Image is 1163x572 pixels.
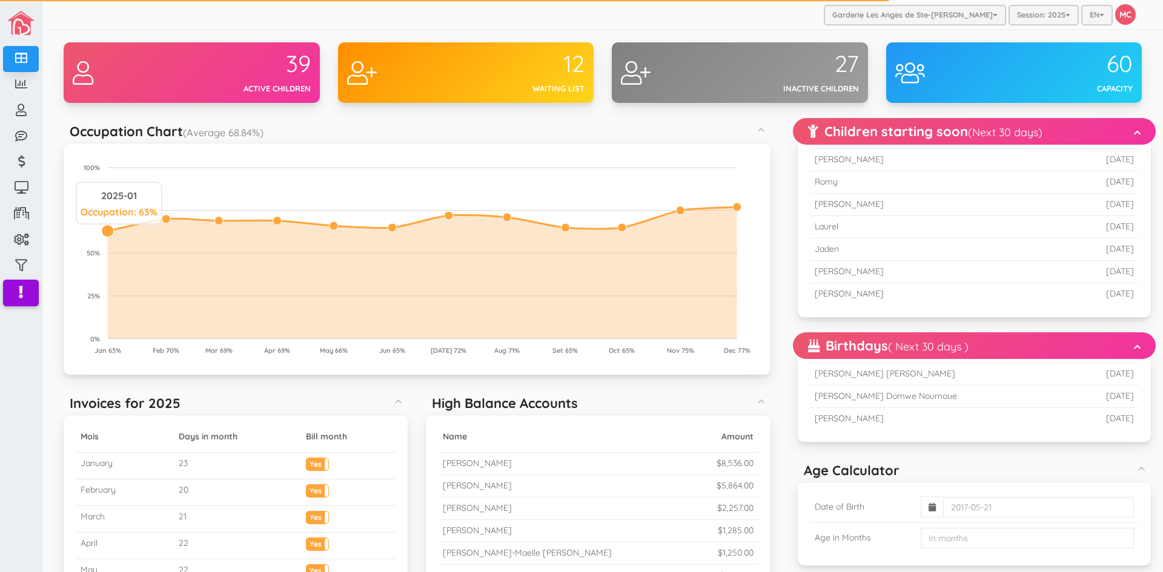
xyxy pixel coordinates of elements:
label: Yes [306,485,328,494]
small: $1,285.00 [718,525,754,536]
tspan: Jan 63% [94,346,121,355]
h5: Birthdays [808,338,969,353]
img: image [7,11,35,35]
td: January [76,453,174,479]
small: [PERSON_NAME] [443,525,512,536]
td: [DATE] [1033,261,1139,283]
td: [DATE] [1033,283,1139,305]
td: [DATE] [1033,171,1139,194]
input: 2017-05-21 [943,497,1134,518]
tspan: 100% [84,163,100,172]
tspan: 0% [90,335,100,343]
small: (Next 30 days) [968,125,1042,139]
div: Active children [191,83,310,94]
td: [DATE] [1073,363,1139,386]
div: 2025-01 [81,189,157,203]
iframe: chat widget [1112,524,1151,560]
td: 22 [174,533,301,559]
tspan: 25% [87,292,100,300]
td: [PERSON_NAME] [810,149,1033,171]
div: 39 [191,51,310,77]
small: [PERSON_NAME] [443,458,512,468]
small: $8,536.00 [717,458,754,468]
td: [DATE] [1033,216,1139,238]
tspan: Jun 65% [379,346,405,355]
small: $2,257.00 [717,502,754,513]
td: 23 [174,453,301,479]
td: [DATE] [1033,238,1139,261]
h5: Invoices for 2025 [70,396,181,410]
small: $5,864.00 [717,480,754,491]
td: April [76,533,174,559]
td: [PERSON_NAME] [810,408,1074,430]
tspan: Set 65% [552,346,578,355]
td: 20 [174,479,301,506]
div: 60 [1014,51,1133,77]
div: Waiting list [466,83,585,94]
td: [PERSON_NAME] [810,261,1033,283]
tspan: 50% [87,249,100,257]
label: Yes [306,538,328,547]
tspan: Mar 69% [205,346,233,355]
tspan: Feb 70% [153,346,179,355]
h5: Occupation Chart [70,124,263,139]
td: [DATE] [1033,194,1139,216]
td: March [76,506,174,533]
label: Yes [306,458,328,467]
input: In months [921,528,1134,548]
tspan: Apr 69% [264,346,290,355]
tspan: [DATE] 72% [431,346,466,355]
td: [PERSON_NAME] [810,283,1033,305]
td: [DATE] [1073,408,1139,430]
small: ( Next 30 days ) [888,340,969,353]
small: $1,250.00 [718,547,754,558]
td: Age in Months [810,523,916,554]
td: Jaden [810,238,1033,261]
div: Occupation: 63% [81,205,157,219]
div: 27 [740,51,858,77]
tspan: May 66% [320,346,348,355]
small: [PERSON_NAME] [443,502,512,513]
td: Date of Birth [810,491,916,523]
div: Inactive children [740,83,858,94]
div: 12 [466,51,585,77]
h5: Days in month [179,432,296,441]
td: [DATE] [1033,149,1139,171]
td: [PERSON_NAME] [PERSON_NAME] [810,363,1074,386]
h5: Bill month [306,432,391,441]
h5: Name [443,432,698,441]
h5: Children starting soon [808,124,1042,139]
tspan: Dec 77% [724,346,750,355]
h5: High Balance Accounts [432,396,578,410]
td: 21 [174,506,301,533]
td: Laurel [810,216,1033,238]
small: [PERSON_NAME] [443,480,512,491]
td: [DATE] [1073,386,1139,408]
tspan: Oct 65% [609,346,635,355]
td: [PERSON_NAME] Domwe Noumoue [810,386,1074,408]
h5: Amount [707,432,753,441]
div: Capacity [1014,83,1133,94]
td: February [76,479,174,506]
td: Romy [810,171,1033,194]
h5: Mois [81,432,169,441]
small: [PERSON_NAME]-Maelle [PERSON_NAME] [443,547,612,558]
td: [PERSON_NAME] [810,194,1033,216]
tspan: Aug 71% [494,346,520,355]
tspan: Nov 75% [667,346,694,355]
h5: Age Calculator [804,463,900,478]
label: Yes [306,511,328,521]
